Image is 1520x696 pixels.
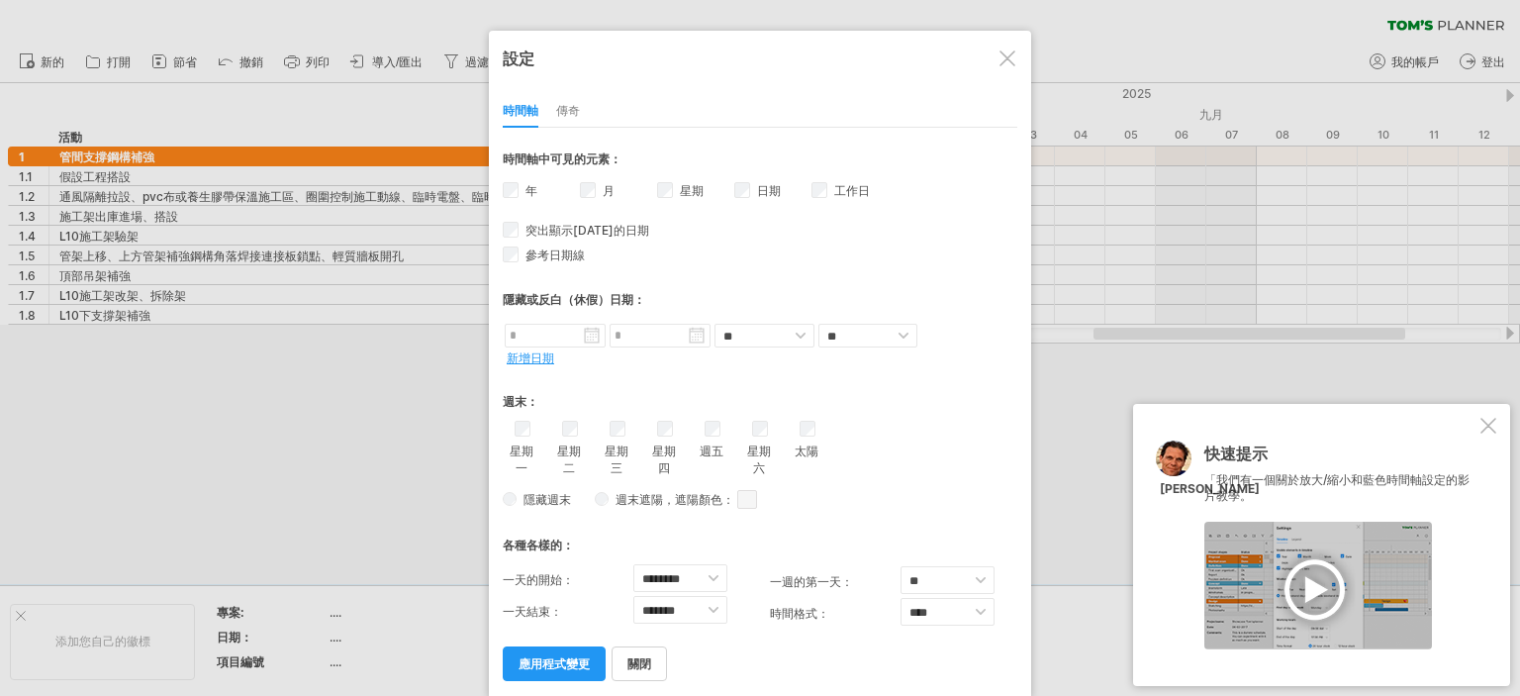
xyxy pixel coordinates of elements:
[523,492,571,507] font: 隱藏週末
[1204,444,1268,463] font: 快速提示
[525,223,649,238] font: 突出顯示[DATE]的日期
[627,656,651,671] font: 關閉
[757,183,781,198] font: 日期
[557,444,581,475] font: 星期二
[1160,481,1260,496] font: [PERSON_NAME]
[503,151,621,166] font: 時間軸中可見的元素：
[616,492,663,507] font: 週末遮陽
[605,444,628,475] font: 星期三
[795,444,818,458] font: 太陽
[556,103,580,118] font: 傳奇
[507,350,554,365] a: 新增日期
[510,444,533,475] font: 星期一
[770,606,829,621] font: 時間格式：
[503,604,562,619] font: 一天結束：
[503,394,538,409] font: 週末：
[603,183,615,198] font: 月
[525,248,585,262] font: 參考日期線
[770,574,853,589] font: 一週的第一天：
[503,49,534,68] font: 設定
[525,183,537,198] font: 年
[652,444,676,475] font: 星期四
[1204,472,1470,504] font: 「我們有一個關於放大/縮小和藍色時間軸設定的影片教學。
[737,490,757,509] span: 按一下此處以變更陰影顏色
[612,646,667,681] a: 關閉
[747,444,771,475] font: 星期六
[503,572,574,587] font: 一天的開始：
[503,646,606,681] a: 應用程式變更
[700,444,723,458] font: 週五
[680,183,704,198] font: 星期
[663,492,734,507] font: ，遮陽顏色：
[503,292,645,307] font: 隱藏或反白（休假）日期：
[503,538,574,552] font: 各種各樣的：
[503,103,538,118] font: 時間軸
[834,183,870,198] font: 工作日
[519,656,590,671] font: 應用程式變更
